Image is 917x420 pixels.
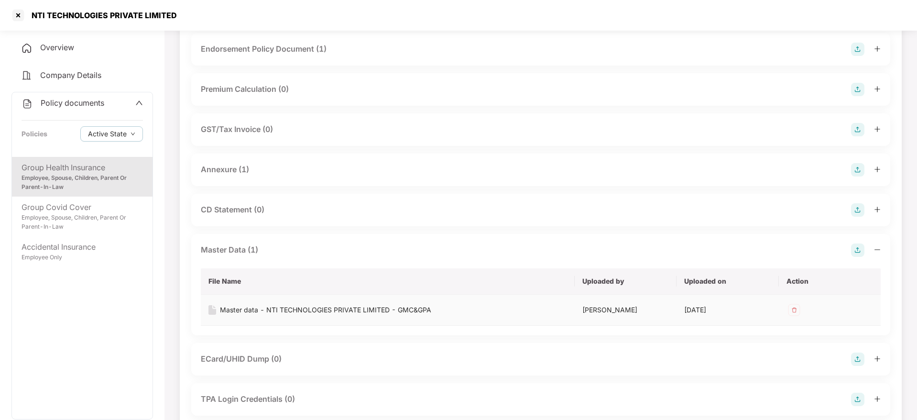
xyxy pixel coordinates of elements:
[26,11,177,20] div: NTI TECHNOLOGIES PRIVATE LIMITED
[201,43,327,55] div: Endorsement Policy Document (1)
[201,244,258,256] div: Master Data (1)
[779,268,881,295] th: Action
[851,123,864,136] img: svg+xml;base64,PHN2ZyB4bWxucz0iaHR0cDovL3d3dy53My5vcmcvMjAwMC9zdmciIHdpZHRoPSIyOCIgaGVpZ2h0PSIyOC...
[874,206,881,213] span: plus
[201,164,249,176] div: Annexure (1)
[22,174,143,192] div: Employee, Spouse, Children, Parent Or Parent-In-Law
[22,241,143,253] div: Accidental Insurance
[208,305,216,315] img: svg+xml;base64,PHN2ZyB4bWxucz0iaHR0cDovL3d3dy53My5vcmcvMjAwMC9zdmciIHdpZHRoPSIxNiIgaGVpZ2h0PSIyMC...
[131,132,135,137] span: down
[201,123,273,135] div: GST/Tax Invoice (0)
[874,45,881,52] span: plus
[220,305,431,315] div: Master data - NTI TECHNOLOGIES PRIVATE LIMITED - GMC&GPA
[201,353,282,365] div: ECard/UHID Dump (0)
[786,302,802,318] img: svg+xml;base64,PHN2ZyB4bWxucz0iaHR0cDovL3d3dy53My5vcmcvMjAwMC9zdmciIHdpZHRoPSIzMiIgaGVpZ2h0PSIzMi...
[851,163,864,177] img: svg+xml;base64,PHN2ZyB4bWxucz0iaHR0cDovL3d3dy53My5vcmcvMjAwMC9zdmciIHdpZHRoPSIyOCIgaGVpZ2h0PSIyOC...
[851,393,864,406] img: svg+xml;base64,PHN2ZyB4bWxucz0iaHR0cDovL3d3dy53My5vcmcvMjAwMC9zdmciIHdpZHRoPSIyOCIgaGVpZ2h0PSIyOC...
[80,126,143,142] button: Active Statedown
[21,43,33,54] img: svg+xml;base64,PHN2ZyB4bWxucz0iaHR0cDovL3d3dy53My5vcmcvMjAwMC9zdmciIHdpZHRoPSIyNCIgaGVpZ2h0PSIyNC...
[677,268,778,295] th: Uploaded on
[874,126,881,133] span: plus
[201,268,575,295] th: File Name
[851,203,864,217] img: svg+xml;base64,PHN2ZyB4bWxucz0iaHR0cDovL3d3dy53My5vcmcvMjAwMC9zdmciIHdpZHRoPSIyOCIgaGVpZ2h0PSIyOC...
[851,353,864,366] img: svg+xml;base64,PHN2ZyB4bWxucz0iaHR0cDovL3d3dy53My5vcmcvMjAwMC9zdmciIHdpZHRoPSIyOCIgaGVpZ2h0PSIyOC...
[851,243,864,257] img: svg+xml;base64,PHN2ZyB4bWxucz0iaHR0cDovL3d3dy53My5vcmcvMjAwMC9zdmciIHdpZHRoPSIyOCIgaGVpZ2h0PSIyOC...
[874,355,881,362] span: plus
[874,166,881,173] span: plus
[88,129,127,139] span: Active State
[582,305,669,315] div: [PERSON_NAME]
[41,98,104,108] span: Policy documents
[21,70,33,81] img: svg+xml;base64,PHN2ZyB4bWxucz0iaHR0cDovL3d3dy53My5vcmcvMjAwMC9zdmciIHdpZHRoPSIyNCIgaGVpZ2h0PSIyNC...
[22,162,143,174] div: Group Health Insurance
[22,253,143,262] div: Employee Only
[22,98,33,110] img: svg+xml;base64,PHN2ZyB4bWxucz0iaHR0cDovL3d3dy53My5vcmcvMjAwMC9zdmciIHdpZHRoPSIyNCIgaGVpZ2h0PSIyNC...
[684,305,771,315] div: [DATE]
[22,201,143,213] div: Group Covid Cover
[874,246,881,253] span: minus
[201,83,289,95] div: Premium Calculation (0)
[22,213,143,232] div: Employee, Spouse, Children, Parent Or Parent-In-Law
[201,204,264,216] div: CD Statement (0)
[135,99,143,107] span: up
[874,396,881,402] span: plus
[201,393,295,405] div: TPA Login Credentials (0)
[40,70,101,80] span: Company Details
[40,43,74,52] span: Overview
[851,83,864,96] img: svg+xml;base64,PHN2ZyB4bWxucz0iaHR0cDovL3d3dy53My5vcmcvMjAwMC9zdmciIHdpZHRoPSIyOCIgaGVpZ2h0PSIyOC...
[575,268,677,295] th: Uploaded by
[874,86,881,92] span: plus
[22,129,47,139] div: Policies
[851,43,864,56] img: svg+xml;base64,PHN2ZyB4bWxucz0iaHR0cDovL3d3dy53My5vcmcvMjAwMC9zdmciIHdpZHRoPSIyOCIgaGVpZ2h0PSIyOC...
